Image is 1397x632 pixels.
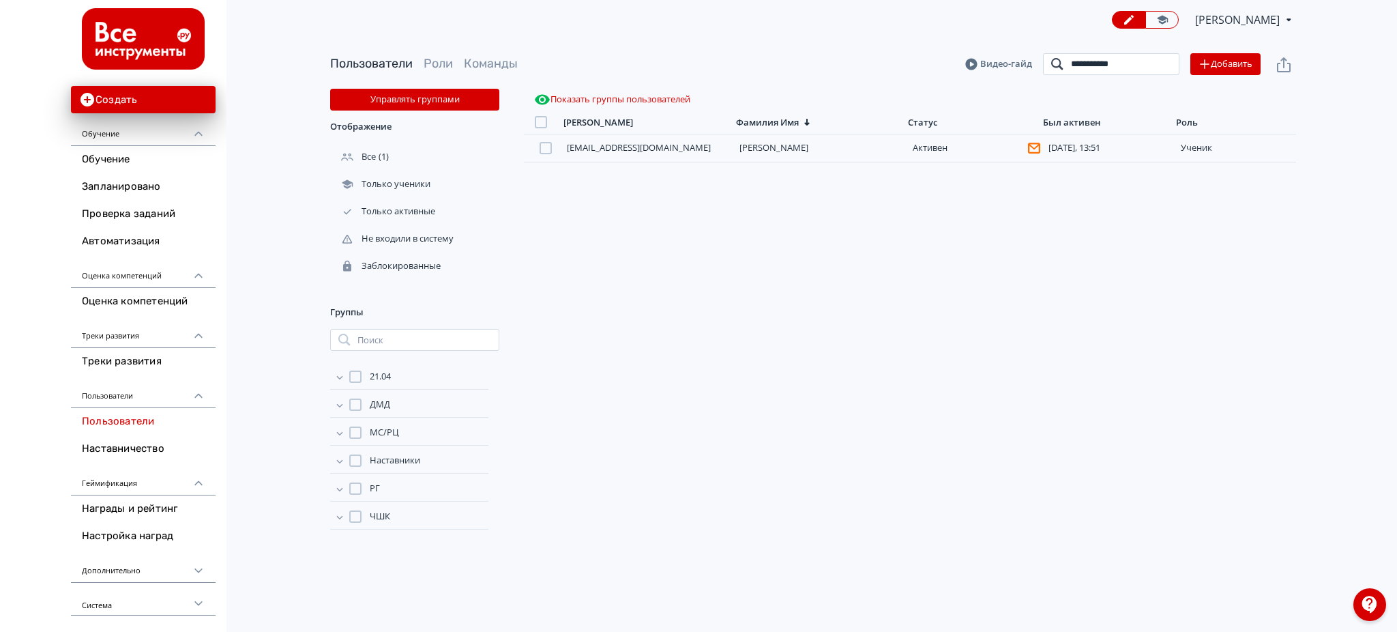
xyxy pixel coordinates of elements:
div: Пользователи [71,375,216,408]
span: Наставники [370,454,420,468]
a: Наставничество [71,435,216,463]
span: 21.04 [370,370,391,384]
a: Видео-гайд [965,57,1032,71]
div: Треки развития [71,315,216,348]
div: Активен [913,142,1035,154]
a: Пользователи [330,56,413,71]
div: [PERSON_NAME] [563,117,633,128]
a: Автоматизация [71,228,216,255]
img: https://files.teachbase.ru/system/account/58008/logo/medium-5ae35628acea0f91897e3bd663f220f6.png [82,8,205,70]
div: Только ученики [330,178,433,190]
div: Геймификация [71,463,216,495]
span: РГ [370,482,380,495]
a: Пользователи [71,408,216,435]
div: Был активен [1043,117,1100,128]
span: МС/РЦ [370,426,399,440]
div: Все [330,151,379,163]
svg: Экспорт пользователей файлом [1276,57,1292,73]
a: Роли [424,56,453,71]
div: (1) [330,143,499,171]
a: Обучение [71,146,216,173]
div: Группы [330,296,499,329]
button: Показать группы пользователей [531,89,693,111]
div: Заблокированные [330,260,443,272]
a: [PERSON_NAME] [739,141,808,154]
a: [EMAIL_ADDRESS][DOMAIN_NAME] [567,141,711,154]
div: Не входили в систему [330,233,456,245]
a: Треки развития [71,348,216,375]
div: Система [71,583,216,616]
div: ученик [1181,143,1291,154]
a: Настройка наград [71,523,216,550]
svg: Пользователь не подтвердил адрес эл. почты и поэтому не получает системные уведомления [1028,142,1040,154]
div: Оценка компетенций [71,255,216,288]
button: Добавить [1190,53,1261,75]
span: ЧШК [370,510,390,523]
div: Обучение [71,113,216,146]
a: Переключиться в режим ученика [1145,11,1179,29]
div: [DATE], 13:51 [1048,143,1171,154]
div: Дополнительно [71,550,216,583]
a: Проверка заданий [71,201,216,228]
button: Управлять группами [330,89,499,111]
a: Оценка компетенций [71,288,216,315]
a: Запланировано [71,173,216,201]
button: Создать [71,86,216,113]
div: Только активные [330,205,438,218]
a: Награды и рейтинг [71,495,216,523]
span: Илья Трухачев [1195,12,1282,28]
span: ДМД [370,398,390,412]
div: Статус [908,117,937,128]
div: Отображение [330,111,499,143]
div: Фамилия Имя [736,117,799,128]
div: Роль [1176,117,1198,128]
a: Команды [464,56,518,71]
